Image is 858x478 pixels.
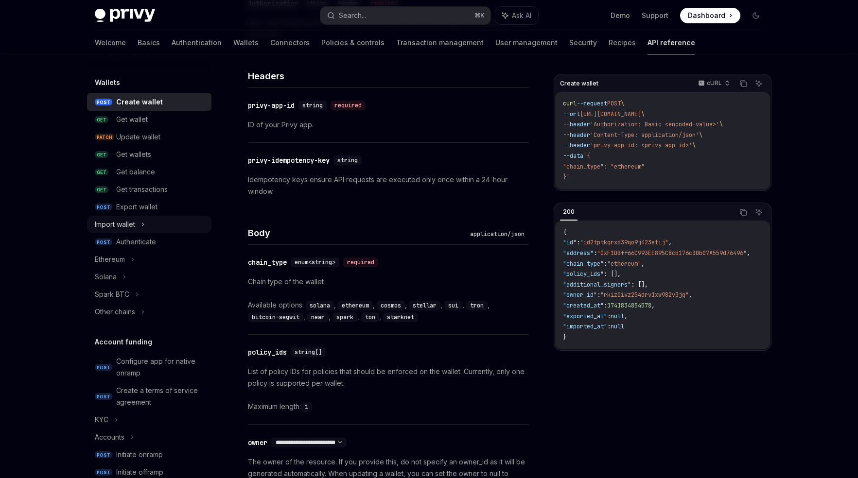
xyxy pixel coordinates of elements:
[248,174,528,197] p: Idempotency keys ensure API requests are executed only once within a 24-hour window.
[343,257,378,267] div: required
[338,299,377,311] div: ,
[248,226,466,239] h4: Body
[563,333,566,341] span: }
[248,401,528,412] div: Maximum length:
[590,131,699,139] span: 'Content-Type: application/json'
[383,312,418,322] code: starknet
[87,446,211,463] a: POSTInitiate onramp
[87,146,211,163] a: GETGet wallets
[95,116,108,123] span: GET
[116,449,163,461] div: Initiate onramp
[642,11,668,20] a: Support
[444,301,462,310] code: sui
[87,198,211,216] a: POSTExport wallet
[95,151,108,158] span: GET
[333,312,357,322] code: spark
[87,111,211,128] a: GETGet wallet
[737,206,750,219] button: Copy the contents from the code block
[609,31,636,54] a: Recipes
[495,7,538,24] button: Ask AI
[580,239,668,246] span: "id2tptkqrxd39qo9j423etij"
[87,382,211,411] a: POSTCreate a terms of service agreement
[594,249,597,257] span: :
[248,366,528,389] p: List of policy IDs for policies that should be enforced on the wallet. Currently, only one policy...
[95,219,135,230] div: Import wallet
[466,301,488,310] code: tron
[590,120,719,128] span: 'Authorization: Basic <encoded-value>'
[563,281,631,289] span: "additional_signers"
[95,204,112,211] span: POST
[116,114,148,125] div: Get wallet
[409,299,444,311] div: ,
[753,77,765,90] button: Ask AI
[95,31,126,54] a: Welcome
[648,31,695,54] a: API reference
[87,233,211,251] a: POSTAuthenticate
[689,291,692,299] span: ,
[577,239,580,246] span: :
[409,301,440,310] code: stellar
[270,31,310,54] a: Connectors
[597,249,747,257] span: "0xF1DBff66C993EE895C8cb176c30b07A559d76496"
[301,402,312,412] code: 1
[172,31,222,54] a: Authentication
[611,323,624,330] span: null
[563,173,570,181] span: }'
[688,11,725,20] span: Dashboard
[87,353,211,382] a: POSTConfigure app for native onramp
[569,31,597,54] a: Security
[604,270,621,278] span: : [],
[495,31,558,54] a: User management
[95,393,112,400] span: POST
[563,120,590,128] span: --header
[87,163,211,181] a: GETGet balance
[95,451,112,459] span: POST
[248,311,307,323] div: ,
[563,141,590,149] span: --header
[719,120,723,128] span: \
[560,80,598,87] span: Create wallet
[95,99,112,106] span: POST
[563,239,577,246] span: "id"
[600,291,689,299] span: "rkiz0ivz254drv1xw982v3jq"
[116,131,160,143] div: Update wallet
[248,312,303,322] code: bitcoin-segwit
[563,323,607,330] span: "imported_at"
[95,239,112,246] span: POST
[248,69,528,83] h4: Headers
[95,289,129,300] div: Spark BTC
[95,336,152,348] h5: Account funding
[95,77,120,88] h5: Wallets
[95,134,114,141] span: PATCH
[474,12,485,19] span: ⌘ K
[95,271,117,283] div: Solana
[680,8,740,23] a: Dashboard
[707,79,722,87] p: cURL
[563,312,607,320] span: "exported_at"
[631,281,648,289] span: : [],
[95,414,108,426] div: KYC
[248,276,528,288] p: Chain type of the wallet
[466,229,528,239] div: application/json
[607,323,611,330] span: :
[563,228,566,236] span: {
[597,291,600,299] span: :
[306,301,334,310] code: solana
[302,102,323,109] span: string
[563,110,580,118] span: --url
[692,141,696,149] span: \
[116,96,163,108] div: Create wallet
[604,302,607,309] span: :
[563,163,645,171] span: "chain_type": "ethereum"
[668,239,672,246] span: ,
[321,31,385,54] a: Policies & controls
[563,249,594,257] span: "address"
[295,258,335,266] span: enum<string>
[396,31,484,54] a: Transaction management
[651,302,655,309] span: ,
[607,260,641,268] span: "ethereum"
[87,128,211,146] a: PATCHUpdate wallet
[583,152,590,160] span: '{
[563,100,577,107] span: curl
[307,311,333,323] div: ,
